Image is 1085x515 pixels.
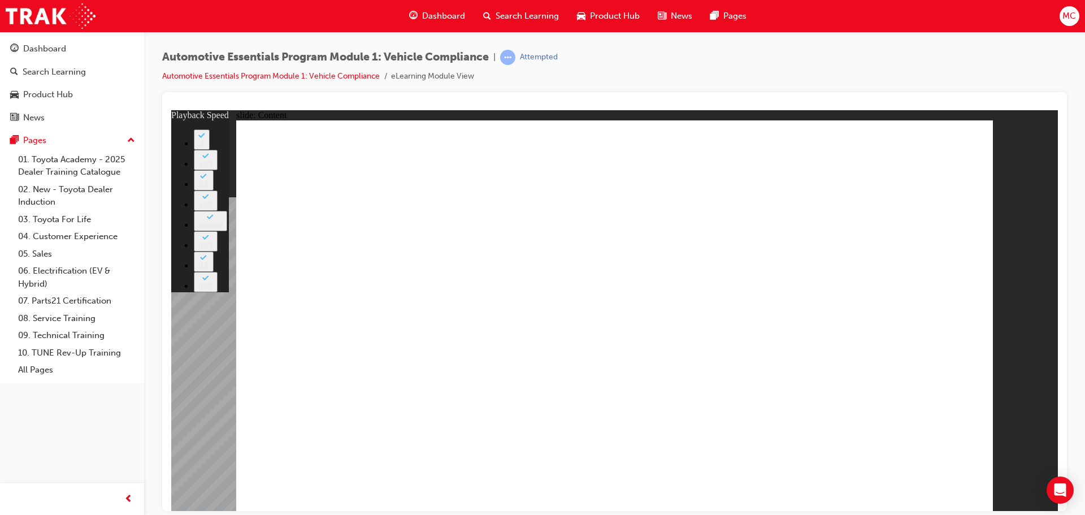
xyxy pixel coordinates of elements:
div: Product Hub [23,88,73,101]
span: Product Hub [590,10,640,23]
button: MC [1060,6,1079,26]
a: 07. Parts21 Certification [14,292,140,310]
span: search-icon [10,67,18,77]
button: Pages [5,130,140,151]
span: pages-icon [710,9,719,23]
div: News [23,111,45,124]
a: 09. Technical Training [14,327,140,344]
a: pages-iconPages [701,5,756,28]
a: Dashboard [5,38,140,59]
a: 08. Service Training [14,310,140,327]
li: eLearning Module View [391,70,474,83]
div: Search Learning [23,66,86,79]
span: pages-icon [10,136,19,146]
span: | [493,51,496,64]
span: news-icon [658,9,666,23]
a: 10. TUNE Rev-Up Training [14,344,140,362]
span: search-icon [483,9,491,23]
span: Search Learning [496,10,559,23]
a: 04. Customer Experience [14,228,140,245]
span: Automotive Essentials Program Module 1: Vehicle Compliance [162,51,489,64]
a: news-iconNews [649,5,701,28]
div: Dashboard [23,42,66,55]
span: car-icon [577,9,585,23]
a: 02. New - Toyota Dealer Induction [14,181,140,211]
a: 06. Electrification (EV & Hybrid) [14,262,140,292]
div: Open Intercom Messenger [1047,477,1074,504]
a: car-iconProduct Hub [568,5,649,28]
span: news-icon [10,113,19,123]
span: MC [1062,10,1076,23]
span: learningRecordVerb_ATTEMPT-icon [500,50,515,65]
a: Automotive Essentials Program Module 1: Vehicle Compliance [162,71,380,81]
a: search-iconSearch Learning [474,5,568,28]
span: News [671,10,692,23]
a: guage-iconDashboard [400,5,474,28]
div: Attempted [520,52,558,63]
a: News [5,107,140,128]
a: 05. Sales [14,245,140,263]
a: All Pages [14,361,140,379]
span: guage-icon [10,44,19,54]
a: 01. Toyota Academy - 2025 Dealer Training Catalogue [14,151,140,181]
span: guage-icon [409,9,418,23]
span: Pages [723,10,747,23]
a: Search Learning [5,62,140,83]
button: DashboardSearch LearningProduct HubNews [5,36,140,130]
span: car-icon [10,90,19,100]
div: Pages [23,134,46,147]
a: 03. Toyota For Life [14,211,140,228]
span: up-icon [127,133,135,148]
span: prev-icon [124,492,133,507]
a: Product Hub [5,84,140,105]
span: Dashboard [422,10,465,23]
img: Trak [6,3,96,29]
